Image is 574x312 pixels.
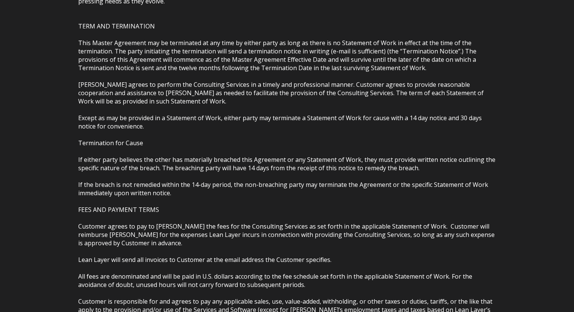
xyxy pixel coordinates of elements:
span: Customer agrees to pay to [PERSON_NAME] the fees for the Consulting Services as set forth in the ... [78,222,495,247]
span: All fees are denominated and will be paid in U.S. dollars according to the fee schedule set forth... [78,272,472,289]
span: If the breach is not remedied within the 14-day period, the non-breaching party may terminate the... [78,180,488,197]
span: TERM AND TERMINATION [78,22,155,30]
span: Except as may be provided in a Statement of Work, either party may terminate a Statement of Work ... [78,114,482,130]
span: FEES AND PAYMENT TERMS [78,205,159,214]
span: Lean Layer will send all invoices to Customer at the email address the Customer specifies. [78,256,331,264]
span: [PERSON_NAME] agrees to perform the Consulting Services in a timely and professional manner. Cust... [78,80,484,105]
span: Termination for Cause [78,139,143,147]
span: If either party believes the other has materially breached this Agreement or any Statement of Wor... [78,155,495,172]
span: This Master Agreement may be terminated at any time by either party as long as there is no Statem... [78,39,476,72]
